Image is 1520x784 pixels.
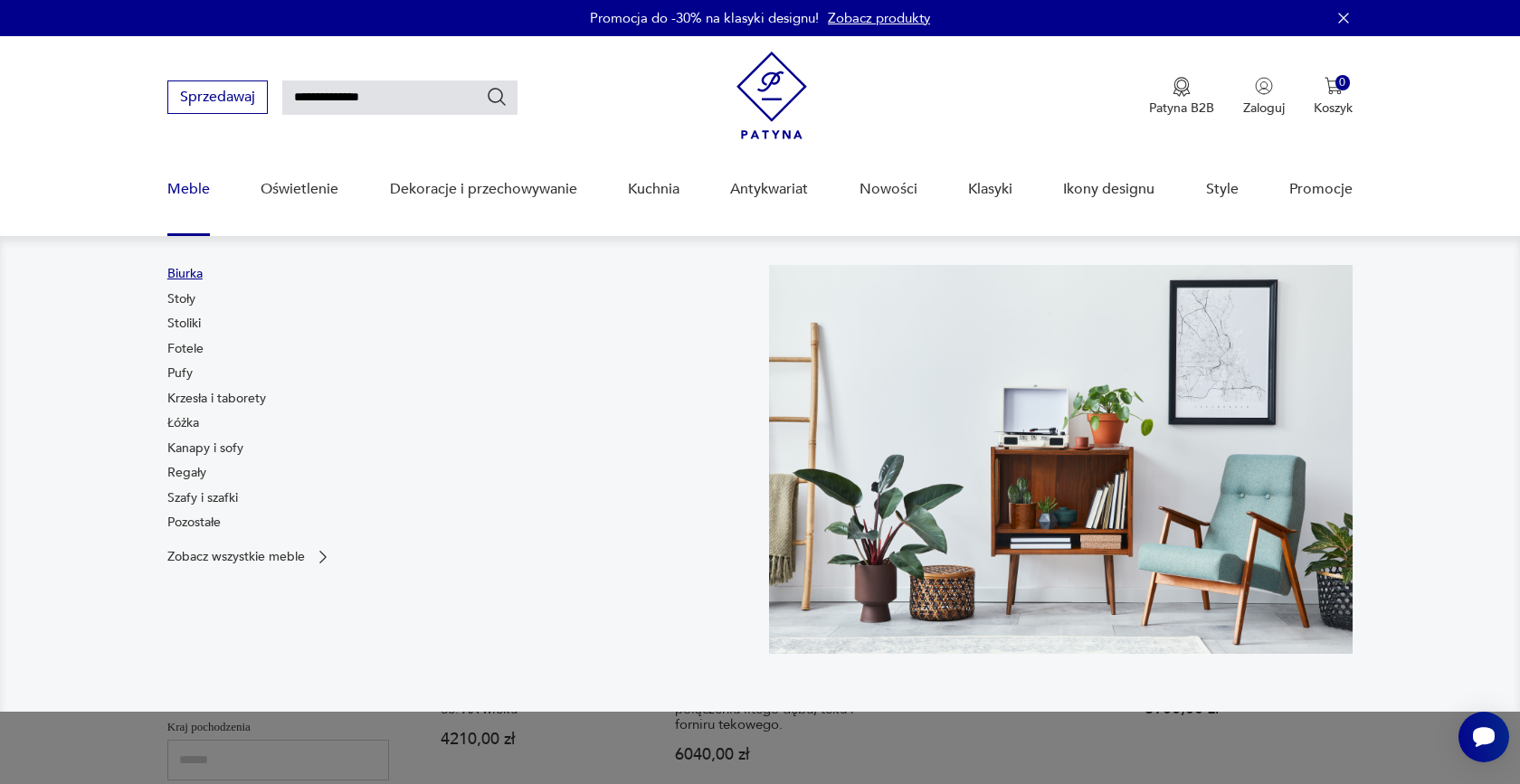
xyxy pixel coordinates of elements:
[1173,77,1191,97] img: Ikona medalu
[828,9,930,27] a: Zobacz produkty
[1314,99,1353,117] p: Koszyk
[167,439,243,458] a: Kanapy i sofy
[860,155,917,224] a: Nowości
[1149,77,1214,117] a: Ikona medaluPatyna B2B
[1243,77,1285,117] button: Zaloguj
[261,155,338,224] a: Oświetlenie
[1458,712,1509,762] iframe: Smartsupp widget button
[167,514,221,532] a: Pozostałe
[590,9,819,27] p: Promocja do -30% na klasyki designu!
[167,92,268,105] a: Sprzedawaj
[1243,99,1285,117] p: Zaloguj
[1063,155,1154,224] a: Ikony designu
[769,265,1353,654] img: 969d9116629659dbb0bd4e745da535dc.jpg
[1149,77,1214,117] button: Patyna B2B
[1149,99,1214,117] p: Patyna B2B
[1206,155,1239,224] a: Style
[167,364,193,383] a: Pufy
[167,155,210,224] a: Meble
[167,551,305,562] p: Zobacz wszystkie meble
[167,265,203,283] a: Biurka
[167,390,266,408] a: Krzesła i taborety
[167,315,201,333] a: Stoliki
[1314,77,1353,117] button: 0Koszyk
[167,548,332,566] a: Zobacz wszystkie meble
[1289,155,1353,224] a: Promocje
[1335,75,1351,90] div: 0
[628,155,679,224] a: Kuchnia
[390,155,577,224] a: Dekoracje i przechowywanie
[736,52,807,139] img: Patyna - sklep z meblami i dekoracjami vintage
[167,80,268,114] button: Sprzedawaj
[167,340,204,358] a: Fotele
[968,155,1012,224] a: Klasyki
[167,290,195,308] a: Stoły
[167,464,206,482] a: Regały
[167,414,199,432] a: Łóżka
[730,155,808,224] a: Antykwariat
[1325,77,1343,95] img: Ikona koszyka
[1255,77,1273,95] img: Ikonka użytkownika
[167,489,238,507] a: Szafy i szafki
[486,86,508,108] button: Szukaj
